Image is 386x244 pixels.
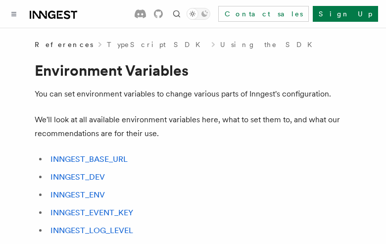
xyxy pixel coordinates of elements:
button: Toggle navigation [8,8,20,20]
p: You can set environment variables to change various parts of Inngest's configuration. [35,87,351,101]
button: Toggle dark mode [187,8,210,20]
a: INNGEST_LOG_LEVEL [50,226,133,235]
a: Sign Up [313,6,378,22]
a: INNGEST_EVENT_KEY [50,208,133,217]
button: Find something... [171,8,183,20]
a: Contact sales [218,6,309,22]
a: INNGEST_BASE_URL [50,154,128,164]
a: INNGEST_DEV [50,172,105,182]
a: INNGEST_ENV [50,190,105,199]
p: We'll look at all available environment variables here, what to set them to, and what our recomme... [35,113,351,141]
a: TypeScript SDK [107,40,206,49]
span: References [35,40,93,49]
a: Using the SDK [220,40,318,49]
h1: Environment Variables [35,61,351,79]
